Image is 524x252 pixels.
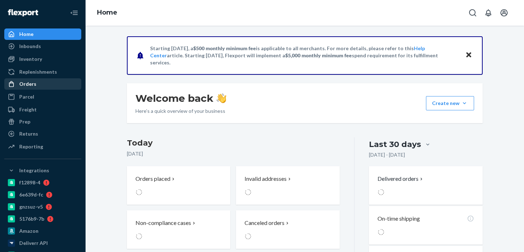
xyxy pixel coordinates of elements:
h3: Today [127,137,340,149]
h1: Welcome back [135,92,226,105]
div: Home [19,31,34,38]
p: Here’s a quick overview of your business [135,107,226,115]
p: Invalid addresses [245,175,287,183]
button: Open Search Box [466,6,480,20]
p: Starting [DATE], a is applicable to all merchants. For more details, please refer to this article... [150,45,458,66]
ol: breadcrumbs [91,2,123,23]
div: Prep [19,118,30,125]
div: 6e639d-fc [19,191,43,198]
p: Canceled orders [245,219,284,227]
div: Parcel [19,93,34,100]
button: Close [464,50,473,61]
div: Inbounds [19,43,41,50]
a: Prep [4,116,81,127]
img: hand-wave emoji [216,93,226,103]
button: Orders placed [127,166,230,205]
a: Inventory [4,53,81,65]
div: Last 30 days [369,139,421,150]
div: gnzsuz-v5 [19,203,43,210]
div: Deliverr API [19,240,48,247]
button: Open notifications [481,6,495,20]
div: Replenishments [19,68,57,75]
p: Non-compliance cases [135,219,191,227]
a: Home [4,28,81,40]
button: Create new [426,96,474,110]
a: 5176b9-7b [4,213,81,225]
a: Parcel [4,91,81,103]
div: Reporting [19,143,43,150]
a: Reporting [4,141,81,152]
img: Flexport logo [8,9,38,16]
p: [DATE] - [DATE] [369,151,405,158]
button: Delivered orders [377,175,424,183]
span: $5,000 monthly minimum fee [285,52,352,58]
a: 6e639d-fc [4,189,81,200]
button: Non-compliance cases [127,210,230,249]
div: Integrations [19,167,49,174]
button: Open account menu [497,6,511,20]
a: Inbounds [4,41,81,52]
div: Inventory [19,56,42,63]
a: gnzsuz-v5 [4,201,81,212]
div: Freight [19,106,37,113]
span: $500 monthly minimum fee [193,45,256,51]
div: Returns [19,130,38,137]
button: Invalid addresses [236,166,339,205]
a: f12898-4 [4,177,81,188]
div: 5176b9-7b [19,215,44,222]
a: Home [97,9,117,16]
p: Orders placed [135,175,170,183]
div: f12898-4 [19,179,40,186]
div: Orders [19,80,36,88]
a: Freight [4,104,81,115]
a: Replenishments [4,66,81,78]
a: Amazon [4,225,81,237]
div: Amazon [19,227,38,235]
button: Close Navigation [67,6,81,20]
button: Integrations [4,165,81,176]
button: Canceled orders [236,210,339,249]
p: [DATE] [127,150,340,157]
a: Deliverr API [4,237,81,249]
p: On-time shipping [377,215,420,223]
a: Returns [4,128,81,140]
a: Orders [4,78,81,90]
